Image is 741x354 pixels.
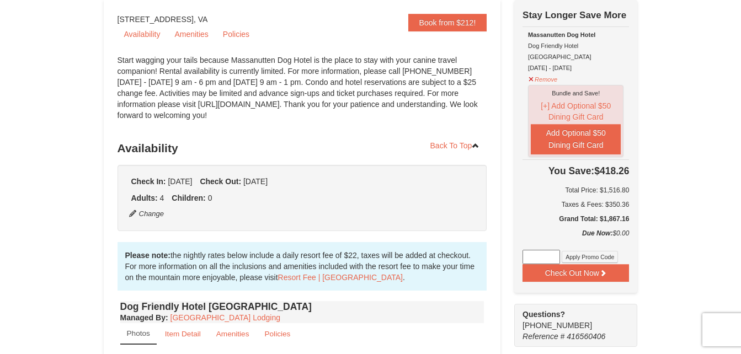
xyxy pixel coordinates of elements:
span: 416560406 [567,332,605,341]
span: Reference # [523,332,564,341]
h5: Grand Total: $1,867.16 [523,213,629,224]
span: [DATE] [243,177,268,186]
button: Remove [528,71,558,85]
a: Book from $212! [408,14,487,31]
strong: Check Out: [200,177,241,186]
a: Item Detail [158,323,208,345]
div: Bundle and Save! [531,88,621,99]
span: Managed By [120,313,166,322]
span: 4 [160,194,164,202]
div: Taxes & Fees: $350.36 [523,199,629,210]
strong: Massanutten Dog Hotel [528,31,595,38]
strong: Stay Longer Save More [523,10,626,20]
a: [GEOGRAPHIC_DATA] Lodging [170,313,280,322]
div: Start wagging your tails because Massanutten Dog Hotel is the place to stay with your canine trav... [118,55,487,132]
small: Policies [264,330,290,338]
a: Availability [118,26,167,42]
div: $0.00 [523,228,629,250]
span: You Save: [548,165,594,176]
a: Photos [120,323,157,345]
strong: Check In: [131,177,166,186]
h4: Dog Friendly Hotel [GEOGRAPHIC_DATA] [120,301,484,312]
button: [+] Add Optional $50 Dining Gift Card [531,99,621,124]
small: Photos [127,329,150,337]
strong: Adults: [131,194,158,202]
button: Add Optional $50 Dining Gift Card [531,124,621,154]
strong: Questions? [523,310,565,319]
a: Amenities [168,26,215,42]
a: Policies [257,323,297,345]
strong: Due Now: [582,229,612,237]
a: Resort Fee | [GEOGRAPHIC_DATA] [278,273,403,282]
div: Dog Friendly Hotel [GEOGRAPHIC_DATA] [DATE] - [DATE] [528,29,623,73]
h4: $418.26 [523,165,629,176]
button: Check Out Now [523,264,629,282]
button: Change [129,208,165,220]
h6: Total Price: $1,516.80 [523,185,629,196]
small: Amenities [216,330,249,338]
strong: : [120,313,168,322]
a: Policies [216,26,256,42]
strong: Children: [172,194,205,202]
span: [PHONE_NUMBER] [523,309,617,330]
strong: Please note: [125,251,170,260]
h3: Availability [118,137,487,159]
small: Item Detail [165,330,201,338]
button: Apply Promo Code [562,251,618,263]
a: Back To Top [423,137,487,154]
span: 0 [208,194,212,202]
div: the nightly rates below include a daily resort fee of $22, taxes will be added at checkout. For m... [118,242,487,291]
a: Amenities [209,323,257,345]
span: [DATE] [168,177,192,186]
